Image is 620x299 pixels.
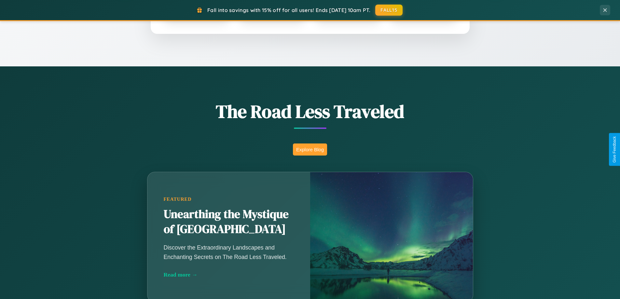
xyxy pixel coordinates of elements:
h2: Unearthing the Mystique of [GEOGRAPHIC_DATA] [164,207,294,237]
div: Give Feedback [612,136,617,163]
div: Featured [164,197,294,202]
span: Fall into savings with 15% off for all users! Ends [DATE] 10am PT. [207,7,370,13]
button: Explore Blog [293,143,327,156]
h1: The Road Less Traveled [115,99,505,124]
div: Read more → [164,271,294,278]
p: Discover the Extraordinary Landscapes and Enchanting Secrets on The Road Less Traveled. [164,243,294,261]
button: FALL15 [375,5,403,16]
